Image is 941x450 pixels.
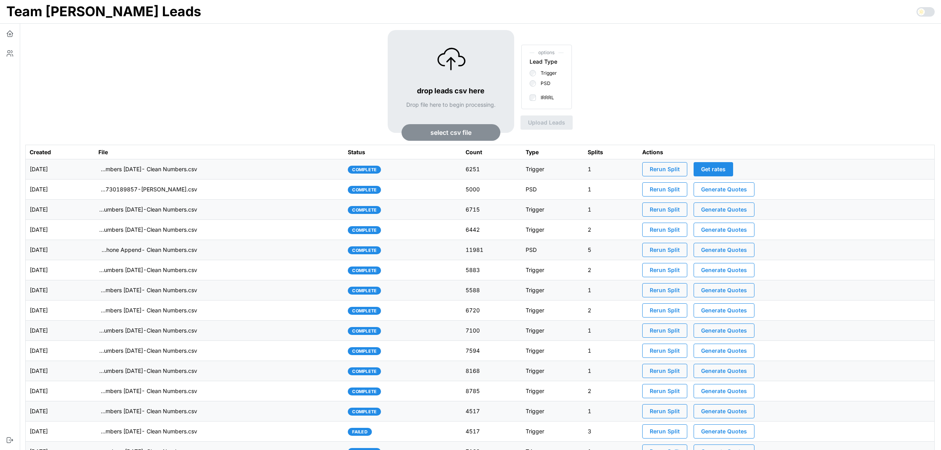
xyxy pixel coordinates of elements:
[650,405,680,418] span: Rerun Split
[584,301,638,321] td: 2
[536,95,554,101] label: IRRRL
[98,185,197,193] p: imports/[PERSON_NAME]/1755730189857-[PERSON_NAME].csv
[584,180,638,200] td: 1
[462,159,522,180] td: 6251
[584,341,638,361] td: 1
[650,364,680,378] span: Rerun Split
[26,321,94,341] td: [DATE]
[584,422,638,442] td: 3
[462,361,522,381] td: 8168
[584,200,638,220] td: 1
[462,341,522,361] td: 7594
[98,246,197,254] p: imports/[PERSON_NAME]/1755554868013-VA IRRRL Leads Master List [DATE]- Cell Phone Append- Clean N...
[642,263,687,277] button: Rerun Split
[584,240,638,260] td: 5
[98,165,197,173] p: imports/[PERSON_NAME]/1755781215675-TU Master List With Numbers [DATE]- Clean Numbers.csv
[650,344,680,357] span: Rerun Split
[650,263,680,277] span: Rerun Split
[6,3,201,20] h1: Team [PERSON_NAME] Leads
[694,303,754,318] button: Generate Quotes
[642,384,687,398] button: Rerun Split
[352,247,377,254] span: complete
[98,226,197,234] p: imports/[PERSON_NAME]/1755617281068-TU Master List With Numbers [DATE]-Clean Numbers.csv
[522,301,584,321] td: Trigger
[462,145,522,159] th: Count
[530,49,564,57] span: options
[344,145,462,159] th: Status
[642,223,687,237] button: Rerun Split
[26,260,94,280] td: [DATE]
[650,324,680,337] span: Rerun Split
[462,260,522,280] td: 5883
[701,425,747,438] span: Generate Quotes
[642,162,687,176] button: Rerun Split
[352,388,377,395] span: complete
[650,203,680,216] span: Rerun Split
[352,408,377,415] span: complete
[462,220,522,240] td: 6442
[98,306,197,314] p: imports/[PERSON_NAME]/1755180402020-TU Master List With Numbers [DATE]- Clean Numbers.csv
[694,384,754,398] button: Generate Quotes
[694,323,754,338] button: Generate Quotes
[26,159,94,180] td: [DATE]
[701,183,747,196] span: Generate Quotes
[462,381,522,401] td: 8785
[694,202,754,217] button: Generate Quotes
[520,115,573,130] button: Upload Leads
[642,404,687,418] button: Rerun Split
[642,182,687,197] button: Rerun Split
[528,116,565,129] span: Upload Leads
[98,427,197,435] p: imports/[PERSON_NAME]/1754575984194-TU Master List With Numbers [DATE]- Clean Numbers.csv
[694,344,754,358] button: Generate Quotes
[642,364,687,378] button: Rerun Split
[462,401,522,422] td: 4517
[352,348,377,355] span: complete
[26,401,94,422] td: [DATE]
[584,401,638,422] td: 1
[352,428,368,435] span: failed
[650,425,680,438] span: Rerun Split
[650,284,680,297] span: Rerun Split
[650,183,680,196] span: Rerun Split
[638,145,935,159] th: Actions
[352,186,377,193] span: complete
[98,266,197,274] p: imports/[PERSON_NAME]/1755524716139-TU Master List With Numbers [DATE]-Clean Numbers.csv
[402,124,500,141] button: select csv file
[701,324,747,337] span: Generate Quotes
[584,361,638,381] td: 1
[584,260,638,280] td: 2
[522,220,584,240] td: Trigger
[462,280,522,301] td: 5588
[26,341,94,361] td: [DATE]
[352,166,377,173] span: complete
[642,202,687,217] button: Rerun Split
[522,381,584,401] td: Trigger
[26,361,94,381] td: [DATE]
[98,367,197,375] p: imports/[PERSON_NAME]/1754914923095-TU Master List With Numbers [DATE]-Clean Numbers.csv
[352,206,377,214] span: complete
[522,422,584,442] td: Trigger
[584,159,638,180] td: 1
[522,361,584,381] td: Trigger
[352,327,377,335] span: complete
[98,286,197,294] p: imports/[PERSON_NAME]/1755267304807-TU Master List With Numbers [DATE]- Clean Numbers.csv
[694,162,733,176] button: Get rates
[642,243,687,257] button: Rerun Split
[462,422,522,442] td: 4517
[701,203,747,216] span: Generate Quotes
[701,405,747,418] span: Generate Quotes
[98,327,197,335] p: imports/[PERSON_NAME]/1755092422460-TU Master List With Numbers [DATE]-Clean Numbers.csv
[584,220,638,240] td: 2
[352,307,377,314] span: complete
[642,303,687,318] button: Rerun Split
[694,263,754,277] button: Generate Quotes
[462,180,522,200] td: 5000
[701,304,747,317] span: Generate Quotes
[584,381,638,401] td: 2
[462,200,522,220] td: 6715
[694,223,754,237] button: Generate Quotes
[522,401,584,422] td: Trigger
[98,206,197,214] p: imports/[PERSON_NAME]/1755700484510-TU Master List With Numbers [DATE]-Clean Numbers.csv
[642,283,687,297] button: Rerun Split
[462,240,522,260] td: 11981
